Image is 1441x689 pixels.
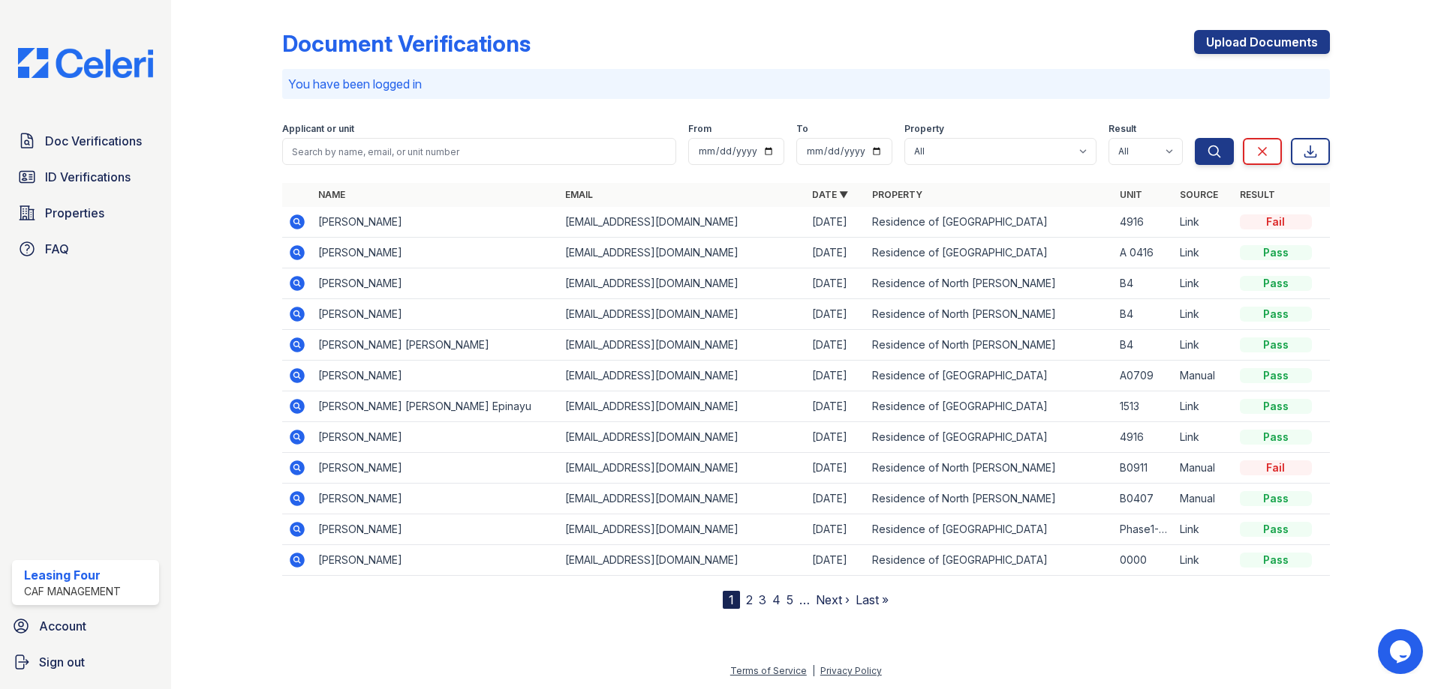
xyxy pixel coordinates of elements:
td: [DATE] [806,299,866,330]
div: Fail [1240,214,1312,229]
td: [DATE] [806,391,866,422]
td: [PERSON_NAME] [312,238,559,268]
a: Terms of Service [730,665,807,676]
td: [PERSON_NAME] [312,268,559,299]
td: [DATE] [806,361,866,391]
td: B4 [1114,299,1174,330]
div: 1 [723,591,740,609]
iframe: chat widget [1378,629,1426,674]
div: Pass [1240,368,1312,383]
a: 4 [772,592,781,607]
input: Search by name, email, or unit number [282,138,676,165]
a: 5 [787,592,793,607]
a: Result [1240,189,1275,200]
div: Pass [1240,399,1312,414]
a: Last » [856,592,889,607]
div: Pass [1240,307,1312,322]
td: [EMAIL_ADDRESS][DOMAIN_NAME] [559,484,806,514]
td: [PERSON_NAME] [312,484,559,514]
td: [EMAIL_ADDRESS][DOMAIN_NAME] [559,299,806,330]
td: [DATE] [806,207,866,238]
td: Link [1174,330,1234,361]
label: To [796,123,808,135]
td: A 0416 [1114,238,1174,268]
label: Applicant or unit [282,123,354,135]
div: Pass [1240,276,1312,291]
td: B4 [1114,268,1174,299]
td: [PERSON_NAME] [312,361,559,391]
a: Date ▼ [812,189,848,200]
a: ID Verifications [12,162,159,192]
td: [DATE] [806,422,866,453]
td: Link [1174,299,1234,330]
td: Phase1-0114 [1114,514,1174,545]
td: Link [1174,391,1234,422]
div: | [812,665,815,676]
td: [PERSON_NAME] [PERSON_NAME] [312,330,559,361]
p: You have been logged in [288,75,1324,93]
td: [PERSON_NAME] [312,514,559,545]
a: Unit [1120,189,1142,200]
td: Residence of North [PERSON_NAME] [866,453,1113,484]
div: Fail [1240,460,1312,475]
span: Properties [45,204,104,222]
td: [EMAIL_ADDRESS][DOMAIN_NAME] [559,207,806,238]
label: Result [1109,123,1136,135]
td: Link [1174,422,1234,453]
td: [EMAIL_ADDRESS][DOMAIN_NAME] [559,361,806,391]
div: Pass [1240,522,1312,537]
td: [DATE] [806,484,866,514]
td: [PERSON_NAME] [PERSON_NAME] Epinayu [312,391,559,422]
td: Link [1174,514,1234,545]
td: Residence of [GEOGRAPHIC_DATA] [866,422,1113,453]
td: Residence of [GEOGRAPHIC_DATA] [866,545,1113,576]
div: CAF Management [24,584,121,599]
td: Link [1174,207,1234,238]
td: Manual [1174,361,1234,391]
td: [EMAIL_ADDRESS][DOMAIN_NAME] [559,238,806,268]
td: Residence of North [PERSON_NAME] [866,330,1113,361]
a: Properties [12,198,159,228]
div: Pass [1240,430,1312,445]
div: Pass [1240,245,1312,260]
td: [EMAIL_ADDRESS][DOMAIN_NAME] [559,268,806,299]
td: [PERSON_NAME] [312,299,559,330]
td: Residence of [GEOGRAPHIC_DATA] [866,361,1113,391]
span: Sign out [39,653,85,671]
a: Doc Verifications [12,126,159,156]
td: Link [1174,545,1234,576]
td: [DATE] [806,238,866,268]
td: Residence of North [PERSON_NAME] [866,268,1113,299]
a: FAQ [12,234,159,264]
div: Leasing Four [24,566,121,584]
span: … [799,591,810,609]
td: Residence of [GEOGRAPHIC_DATA] [866,514,1113,545]
td: Residence of North [PERSON_NAME] [866,484,1113,514]
td: Residence of [GEOGRAPHIC_DATA] [866,207,1113,238]
td: [DATE] [806,453,866,484]
div: Pass [1240,553,1312,568]
a: Source [1180,189,1218,200]
label: From [688,123,711,135]
td: B4 [1114,330,1174,361]
td: 0000 [1114,545,1174,576]
td: Residence of [GEOGRAPHIC_DATA] [866,238,1113,268]
a: Next › [816,592,850,607]
td: Manual [1174,453,1234,484]
td: 4916 [1114,422,1174,453]
td: [PERSON_NAME] [312,207,559,238]
a: Account [6,611,165,641]
td: [EMAIL_ADDRESS][DOMAIN_NAME] [559,453,806,484]
a: Email [565,189,593,200]
td: [EMAIL_ADDRESS][DOMAIN_NAME] [559,422,806,453]
td: [DATE] [806,330,866,361]
a: Name [318,189,345,200]
td: Link [1174,268,1234,299]
td: A0709 [1114,361,1174,391]
td: Residence of North [PERSON_NAME] [866,299,1113,330]
td: [EMAIL_ADDRESS][DOMAIN_NAME] [559,391,806,422]
a: Privacy Policy [820,665,882,676]
td: [DATE] [806,268,866,299]
span: FAQ [45,240,69,258]
a: Property [872,189,922,200]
